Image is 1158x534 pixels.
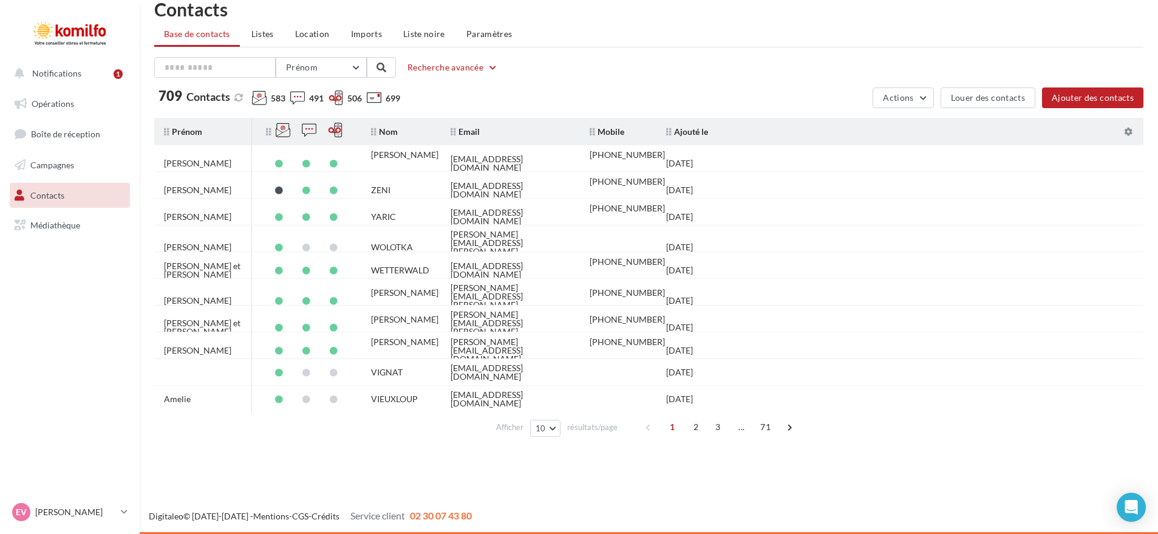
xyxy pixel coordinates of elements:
[708,417,727,437] span: 3
[451,208,570,225] div: [EMAIL_ADDRESS][DOMAIN_NAME]
[7,213,132,238] a: Médiathèque
[410,510,472,521] span: 02 30 07 43 80
[451,364,570,381] div: [EMAIL_ADDRESS][DOMAIN_NAME]
[590,204,665,213] div: [PHONE_NUMBER]
[271,92,285,104] span: 583
[403,29,445,39] span: Liste noire
[666,266,693,275] div: [DATE]
[7,91,132,117] a: Opérations
[371,186,390,194] div: ZENI
[371,338,438,346] div: [PERSON_NAME]
[295,29,330,39] span: Location
[371,151,438,159] div: [PERSON_NAME]
[755,417,775,437] span: 71
[7,121,132,147] a: Boîte de réception
[466,29,513,39] span: Paramètres
[666,186,693,194] div: [DATE]
[403,60,503,75] button: Recherche avancée
[371,126,398,137] span: Nom
[164,262,242,279] div: [PERSON_NAME] et [PERSON_NAME]
[590,315,665,324] div: [PHONE_NUMBER]
[451,310,570,344] div: [PERSON_NAME][EMAIL_ADDRESS][PERSON_NAME][DOMAIN_NAME]
[16,506,27,518] span: EV
[31,129,100,139] span: Boîte de réception
[7,61,128,86] button: Notifications 1
[350,510,405,521] span: Service client
[292,511,308,521] a: CGS
[590,289,665,297] div: [PHONE_NUMBER]
[114,69,123,79] div: 1
[451,262,570,279] div: [EMAIL_ADDRESS][DOMAIN_NAME]
[451,126,480,137] span: Email
[32,98,74,109] span: Opérations
[666,368,693,377] div: [DATE]
[10,501,130,524] a: EV [PERSON_NAME]
[251,29,274,39] span: Listes
[371,368,403,377] div: VIGNAT
[164,159,231,168] div: [PERSON_NAME]
[567,422,618,433] span: résultats/page
[530,420,561,437] button: 10
[7,183,132,208] a: Contacts
[309,92,324,104] span: 491
[451,182,570,199] div: [EMAIL_ADDRESS][DOMAIN_NAME]
[149,511,472,521] span: © [DATE]-[DATE] - - -
[164,213,231,221] div: [PERSON_NAME]
[312,511,339,521] a: Crédits
[590,151,665,159] div: [PHONE_NUMBER]
[451,338,570,363] div: [PERSON_NAME][EMAIL_ADDRESS][DOMAIN_NAME]
[662,417,682,437] span: 1
[666,296,693,305] div: [DATE]
[351,29,382,39] span: Imports
[666,395,693,403] div: [DATE]
[496,422,523,433] span: Afficher
[732,417,751,437] span: ...
[666,126,708,137] span: Ajouté le
[590,177,665,186] div: [PHONE_NUMBER]
[186,90,230,103] span: Contacts
[451,284,570,318] div: [PERSON_NAME][EMAIL_ADDRESS][PERSON_NAME][DOMAIN_NAME]
[371,289,438,297] div: [PERSON_NAME]
[883,92,913,103] span: Actions
[253,511,289,521] a: Mentions
[873,87,933,108] button: Actions
[666,243,693,252] div: [DATE]
[371,213,396,221] div: YARIC
[371,395,418,403] div: VIEUXLOUP
[451,230,570,264] div: [PERSON_NAME][EMAIL_ADDRESS][PERSON_NAME][DOMAIN_NAME]
[536,423,546,433] span: 10
[164,186,231,194] div: [PERSON_NAME]
[590,258,665,266] div: [PHONE_NUMBER]
[666,346,693,355] div: [DATE]
[451,155,570,172] div: [EMAIL_ADDRESS][DOMAIN_NAME]
[7,152,132,178] a: Campagnes
[32,68,81,78] span: Notifications
[1117,493,1146,522] div: Open Intercom Messenger
[451,391,570,408] div: [EMAIL_ADDRESS][DOMAIN_NAME]
[35,506,116,518] p: [PERSON_NAME]
[347,92,362,104] span: 506
[666,159,693,168] div: [DATE]
[590,338,665,346] div: [PHONE_NUMBER]
[164,296,231,305] div: [PERSON_NAME]
[158,89,182,103] span: 709
[164,395,191,403] div: Amelie
[30,190,64,200] span: Contacts
[941,87,1035,108] button: Louer des contacts
[386,92,400,104] span: 699
[666,213,693,221] div: [DATE]
[164,319,242,336] div: [PERSON_NAME] et [PERSON_NAME]
[666,323,693,332] div: [DATE]
[164,126,202,137] span: Prénom
[276,57,367,78] button: Prénom
[371,243,413,252] div: WOLOTKA
[371,266,429,275] div: WETTERWALD
[164,243,231,252] div: [PERSON_NAME]
[30,160,74,170] span: Campagnes
[371,315,438,324] div: [PERSON_NAME]
[149,511,183,521] a: Digitaleo
[30,220,80,230] span: Médiathèque
[164,346,231,355] div: [PERSON_NAME]
[590,126,624,137] span: Mobile
[1042,87,1143,108] button: Ajouter des contacts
